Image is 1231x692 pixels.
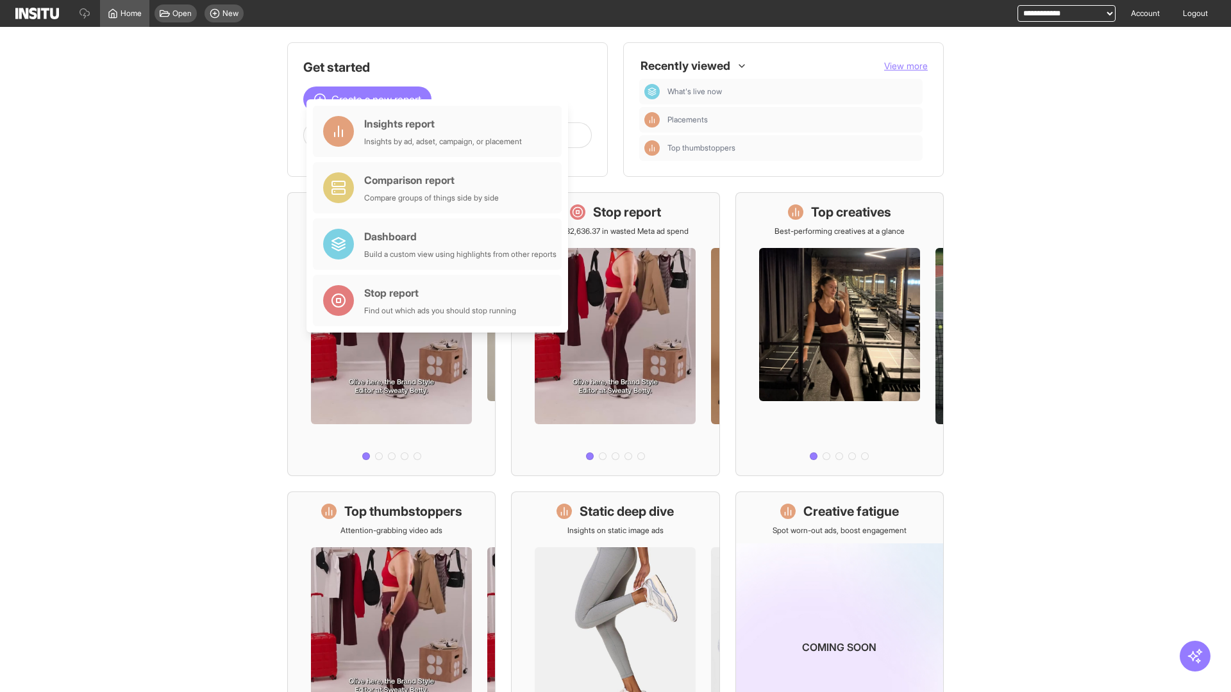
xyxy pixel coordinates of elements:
[644,112,660,128] div: Insights
[364,229,557,244] div: Dashboard
[287,192,496,476] a: What's live nowSee all active ads instantly
[303,86,431,112] button: Create a new report
[580,502,674,520] h1: Static deep dive
[364,136,522,147] div: Insights by ad, adset, campaign, or placement
[644,84,660,99] div: Dashboard
[303,58,592,76] h1: Get started
[511,192,719,476] a: Stop reportSave £32,636.37 in wasted Meta ad spend
[667,115,917,125] span: Placements
[364,172,499,188] div: Comparison report
[644,140,660,156] div: Insights
[364,306,516,316] div: Find out which ads you should stop running
[667,143,917,153] span: Top thumbstoppers
[567,525,664,536] p: Insights on static image ads
[542,226,689,236] p: Save £32,636.37 in wasted Meta ad spend
[364,116,522,131] div: Insights report
[15,8,59,19] img: Logo
[667,86,917,97] span: What's live now
[735,192,944,476] a: Top creativesBest-performing creatives at a glance
[667,143,735,153] span: Top thumbstoppers
[364,249,557,259] div: Build a custom view using highlights from other reports
[364,285,516,301] div: Stop report
[172,8,192,19] span: Open
[222,8,239,19] span: New
[344,502,462,520] h1: Top thumbstoppers
[364,193,499,203] div: Compare groups of things side by side
[884,60,928,71] span: View more
[667,115,708,125] span: Placements
[340,525,442,536] p: Attention-grabbing video ads
[593,203,661,221] h1: Stop report
[121,8,142,19] span: Home
[775,226,905,236] p: Best-performing creatives at a glance
[884,60,928,72] button: View more
[331,92,421,107] span: Create a new report
[811,203,891,221] h1: Top creatives
[667,86,722,97] span: What's live now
